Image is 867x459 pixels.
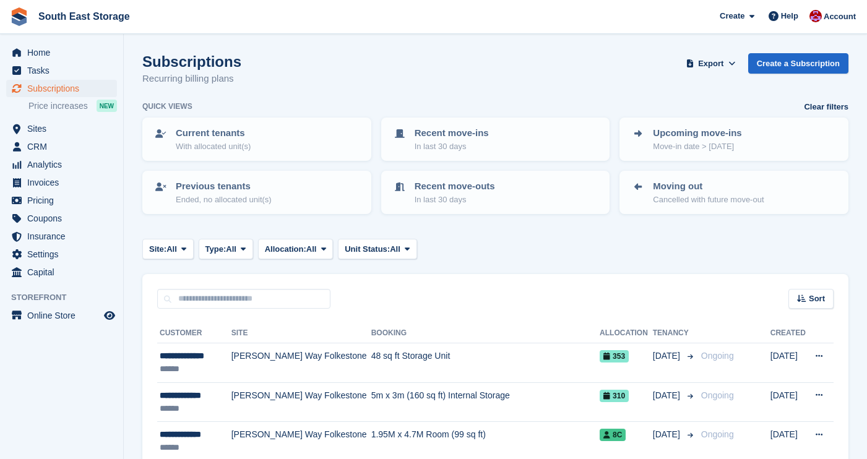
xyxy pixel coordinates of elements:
[144,119,370,160] a: Current tenants With allocated unit(s)
[809,293,825,305] span: Sort
[653,324,696,343] th: Tenancy
[176,194,272,206] p: Ended, no allocated unit(s)
[258,239,334,259] button: Allocation: All
[142,239,194,259] button: Site: All
[176,179,272,194] p: Previous tenants
[701,351,734,361] span: Ongoing
[27,264,101,281] span: Capital
[6,246,117,263] a: menu
[382,119,609,160] a: Recent move-ins In last 30 days
[142,101,192,112] h6: Quick views
[27,138,101,155] span: CRM
[27,246,101,263] span: Settings
[27,228,101,245] span: Insurance
[27,44,101,61] span: Home
[27,210,101,227] span: Coupons
[653,389,683,402] span: [DATE]
[10,7,28,26] img: stora-icon-8386f47178a22dfd0bd8f6a31ec36ba5ce8667c1dd55bd0f319d3a0aa187defe.svg
[176,126,251,140] p: Current tenants
[6,62,117,79] a: menu
[653,126,741,140] p: Upcoming move-ins
[371,324,600,343] th: Booking
[809,10,822,22] img: Roger Norris
[11,291,123,304] span: Storefront
[166,243,177,255] span: All
[6,156,117,173] a: menu
[653,428,683,441] span: [DATE]
[6,138,117,155] a: menu
[176,140,251,153] p: With allocated unit(s)
[226,243,236,255] span: All
[701,429,734,439] span: Ongoing
[97,100,117,112] div: NEW
[231,343,371,383] td: [PERSON_NAME] Way Folkestone
[621,119,847,160] a: Upcoming move-ins Move-in date > [DATE]
[382,172,609,213] a: Recent move-outs In last 30 days
[27,307,101,324] span: Online Store
[27,120,101,137] span: Sites
[698,58,723,70] span: Export
[6,174,117,191] a: menu
[6,307,117,324] a: menu
[415,126,489,140] p: Recent move-ins
[6,210,117,227] a: menu
[653,350,683,362] span: [DATE]
[804,101,848,113] a: Clear filters
[824,11,856,23] span: Account
[770,343,807,383] td: [DATE]
[371,343,600,383] td: 48 sq ft Storage Unit
[770,382,807,422] td: [DATE]
[27,62,101,79] span: Tasks
[231,324,371,343] th: Site
[415,179,495,194] p: Recent move-outs
[701,390,734,400] span: Ongoing
[205,243,226,255] span: Type:
[27,192,101,209] span: Pricing
[149,243,166,255] span: Site:
[27,156,101,173] span: Analytics
[142,72,241,86] p: Recurring billing plans
[265,243,306,255] span: Allocation:
[338,239,416,259] button: Unit Status: All
[199,239,253,259] button: Type: All
[6,120,117,137] a: menu
[600,390,629,402] span: 310
[390,243,400,255] span: All
[6,192,117,209] a: menu
[653,140,741,153] p: Move-in date > [DATE]
[27,80,101,97] span: Subscriptions
[27,174,101,191] span: Invoices
[6,80,117,97] a: menu
[28,99,117,113] a: Price increases NEW
[653,179,764,194] p: Moving out
[157,324,231,343] th: Customer
[28,100,88,112] span: Price increases
[306,243,317,255] span: All
[371,382,600,422] td: 5m x 3m (160 sq ft) Internal Storage
[415,140,489,153] p: In last 30 days
[748,53,848,74] a: Create a Subscription
[684,53,738,74] button: Export
[415,194,495,206] p: In last 30 days
[6,264,117,281] a: menu
[781,10,798,22] span: Help
[231,382,371,422] td: [PERSON_NAME] Way Folkestone
[6,44,117,61] a: menu
[33,6,135,27] a: South East Storage
[345,243,390,255] span: Unit Status:
[144,172,370,213] a: Previous tenants Ended, no allocated unit(s)
[653,194,764,206] p: Cancelled with future move-out
[142,53,241,70] h1: Subscriptions
[600,324,653,343] th: Allocation
[720,10,744,22] span: Create
[6,228,117,245] a: menu
[621,172,847,213] a: Moving out Cancelled with future move-out
[770,324,807,343] th: Created
[600,350,629,362] span: 353
[102,308,117,323] a: Preview store
[600,429,626,441] span: 8C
